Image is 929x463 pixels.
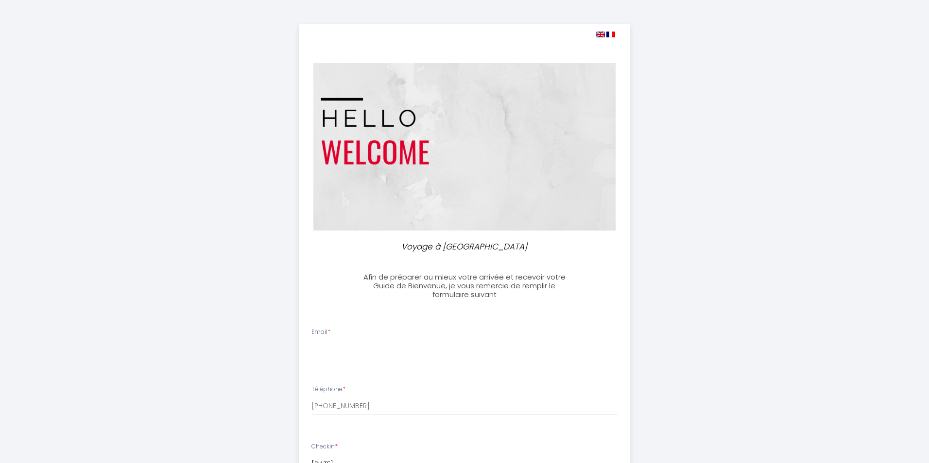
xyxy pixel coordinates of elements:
[606,32,615,37] img: fr.png
[596,32,605,37] img: en.png
[361,240,568,253] p: Voyage à [GEOGRAPHIC_DATA]
[311,385,345,394] label: Téléphone
[311,442,338,451] label: Checkin
[356,273,572,299] h3: Afin de préparer au mieux votre arrivée et recevoir votre Guide de Bienvenue, je vous remercie de...
[311,328,330,337] label: Email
